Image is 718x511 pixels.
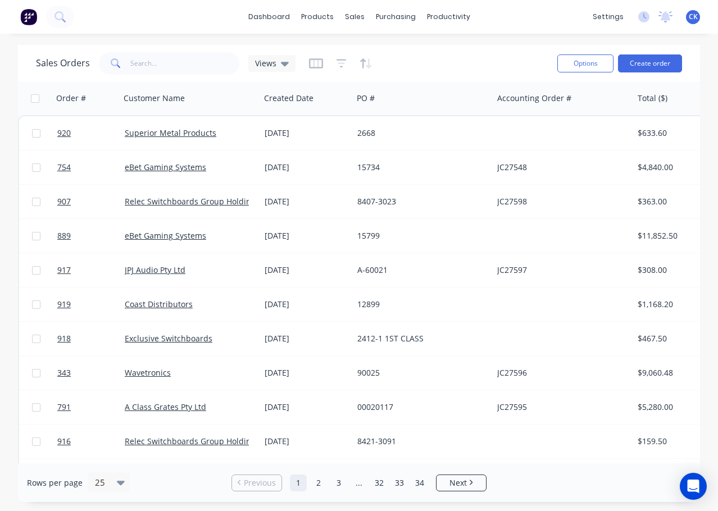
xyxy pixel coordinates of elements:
a: Exclusive Switchboards [125,333,212,344]
div: 2668 [357,127,482,139]
div: [DATE] [265,367,348,378]
a: 791 [57,390,125,424]
a: Page 3 [330,474,347,491]
a: JPJ Audio Pty Ltd [125,264,185,275]
div: JC27598 [497,196,622,207]
div: [DATE] [265,401,348,413]
div: $11,852.50 [638,230,703,241]
a: Jump forward [351,474,367,491]
span: 791 [57,401,71,413]
a: Wavetronics [125,367,171,378]
a: 343 [57,356,125,390]
a: Previous page [232,477,281,489]
a: 915 [57,459,125,492]
span: 916 [57,436,71,447]
h1: Sales Orders [36,58,90,69]
div: products [296,8,339,25]
a: 919 [57,288,125,321]
a: 907 [57,185,125,218]
span: 919 [57,299,71,310]
div: [DATE] [265,436,348,447]
div: $9,060.48 [638,367,703,378]
span: CK [689,12,698,22]
div: 00020117 [357,401,482,413]
a: A Class Grates Pty Ltd [125,401,206,412]
button: Create order [618,54,682,72]
span: 917 [57,264,71,276]
img: Factory [20,8,37,25]
a: 917 [57,253,125,287]
a: Relec Switchboards Group Holdings [125,436,260,446]
div: 90025 [357,367,482,378]
div: purchasing [370,8,421,25]
a: Coast Distributors [125,299,193,309]
div: [DATE] [265,162,348,173]
div: Order # [56,93,86,104]
div: [DATE] [265,333,348,344]
span: Views [255,57,276,69]
a: Next page [437,477,486,489]
a: eBet Gaming Systems [125,162,206,172]
div: Open Intercom Messenger [680,473,707,500]
a: 754 [57,150,125,184]
a: dashboard [243,8,296,25]
a: 916 [57,425,125,458]
div: A-60021 [357,264,482,276]
div: Total ($) [638,93,667,104]
div: 12899 [357,299,482,310]
div: 15734 [357,162,482,173]
span: 343 [57,367,71,378]
div: 2412-1 1ST CLASS [357,333,482,344]
div: JC27596 [497,367,622,378]
span: Next [449,477,467,489]
span: 918 [57,333,71,344]
a: Page 34 [411,474,428,491]
div: Customer Name [124,93,185,104]
div: $159.50 [638,436,703,447]
span: 907 [57,196,71,207]
div: $633.60 [638,127,703,139]
div: JC27548 [497,162,622,173]
input: Search... [130,52,240,75]
div: [DATE] [265,230,348,241]
div: JC27597 [497,264,622,276]
div: [DATE] [265,299,348,310]
div: JC27595 [497,401,622,413]
ul: Pagination [227,474,491,491]
div: [DATE] [265,264,348,276]
div: $5,280.00 [638,401,703,413]
div: productivity [421,8,476,25]
span: 889 [57,230,71,241]
div: $467.50 [638,333,703,344]
div: $4,840.00 [638,162,703,173]
a: Relec Switchboards Group Holdings [125,196,260,207]
div: $363.00 [638,196,703,207]
div: PO # [357,93,375,104]
div: [DATE] [265,127,348,139]
span: 754 [57,162,71,173]
a: Page 1 is your current page [290,474,307,491]
span: 920 [57,127,71,139]
div: sales [339,8,370,25]
a: Page 2 [310,474,327,491]
div: Accounting Order # [497,93,571,104]
div: $1,168.20 [638,299,703,310]
div: Created Date [264,93,313,104]
span: Previous [244,477,276,489]
div: 8421-3091 [357,436,482,447]
a: 918 [57,322,125,355]
a: Page 33 [391,474,408,491]
button: Options [557,54,614,72]
a: 889 [57,219,125,253]
div: 15799 [357,230,482,241]
div: settings [587,8,629,25]
span: Rows per page [27,477,83,489]
a: eBet Gaming Systems [125,230,206,241]
div: $308.00 [638,264,703,276]
div: [DATE] [265,196,348,207]
a: Superior Metal Products [125,127,216,138]
div: 8407-3023 [357,196,482,207]
a: Page 32 [371,474,388,491]
a: 920 [57,116,125,150]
